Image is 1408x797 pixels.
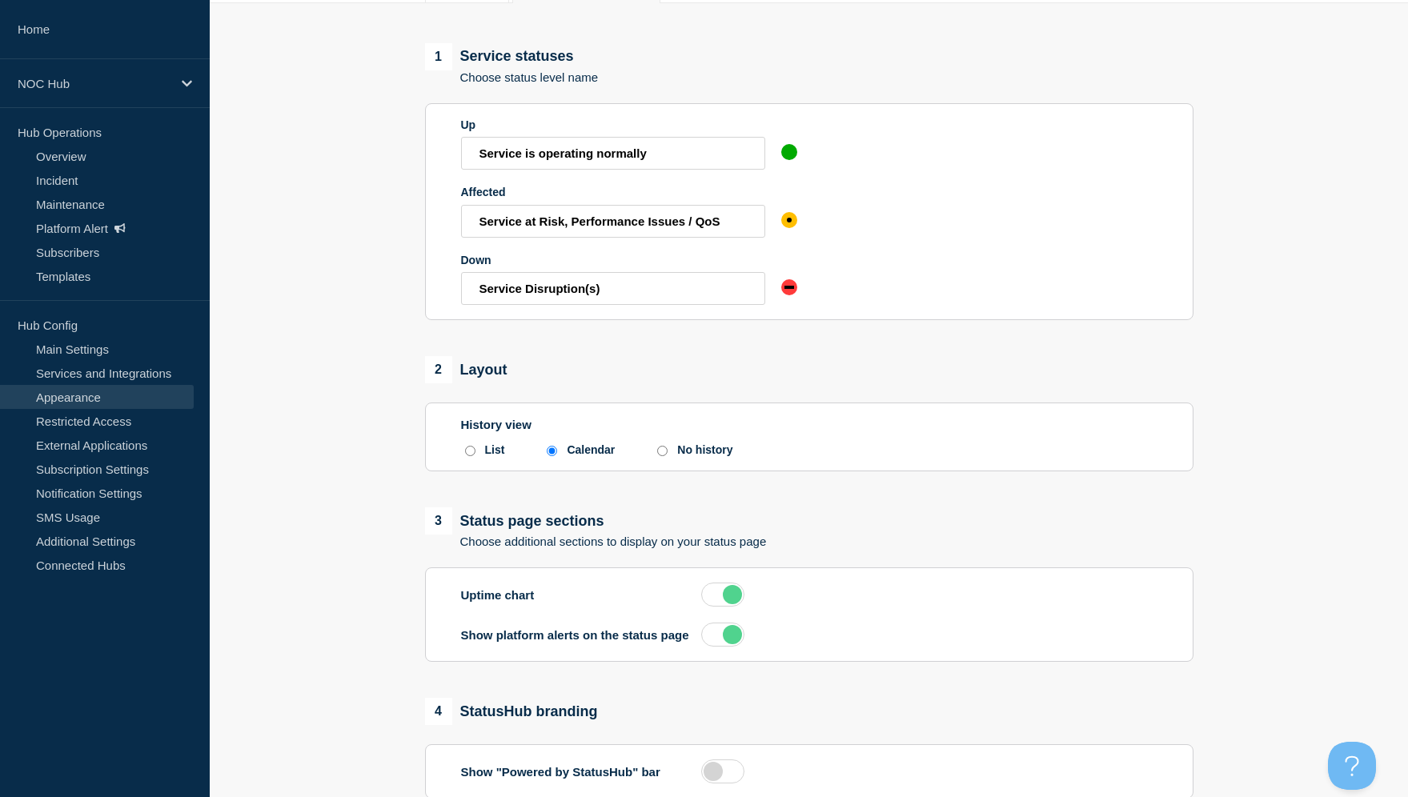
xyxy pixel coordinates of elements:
input: No history [657,446,668,456]
iframe: Help Scout Beacon - Open [1328,742,1376,790]
div: affected [781,212,797,228]
span: 1 [425,43,452,70]
p: Choose additional sections to display on your status page [460,535,767,548]
div: No history [677,443,732,456]
input: Calendar [547,446,557,456]
div: up [781,144,797,160]
p: Choose status level name [460,70,599,84]
span: 3 [425,507,452,535]
div: Down [461,254,765,266]
div: down [781,279,797,295]
p: NOC Hub [18,77,171,90]
input: Affected [461,205,765,238]
p: Show platform alerts on the status page [461,628,701,642]
p: Show "Powered by StatusHub" bar [461,765,701,779]
div: StatusHub branding [425,698,598,725]
span: 4 [425,698,452,725]
div: Layout [425,356,507,383]
input: Up [461,137,765,170]
span: 2 [425,356,452,383]
input: List [465,446,475,456]
div: Calendar [567,443,615,456]
div: Up [461,118,765,131]
div: Affected [461,186,765,198]
p: Uptime chart [461,588,701,602]
div: Service statuses [425,43,599,70]
div: List [485,443,505,456]
div: Status page sections [425,507,767,535]
input: Down [461,272,765,305]
h3: History view [461,418,1157,431]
